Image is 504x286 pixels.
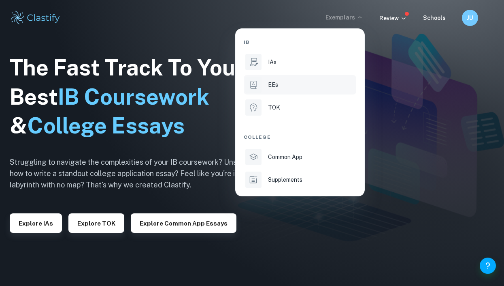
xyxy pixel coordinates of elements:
a: TOK [244,98,356,117]
span: College [244,133,271,141]
a: Common App [244,147,356,167]
p: EEs [268,80,278,89]
p: Common App [268,153,302,161]
p: Supplements [268,175,302,184]
p: TOK [268,103,280,112]
a: Supplements [244,170,356,189]
a: IAs [244,52,356,72]
p: IAs [268,58,276,67]
span: IB [244,39,249,46]
a: EEs [244,75,356,95]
